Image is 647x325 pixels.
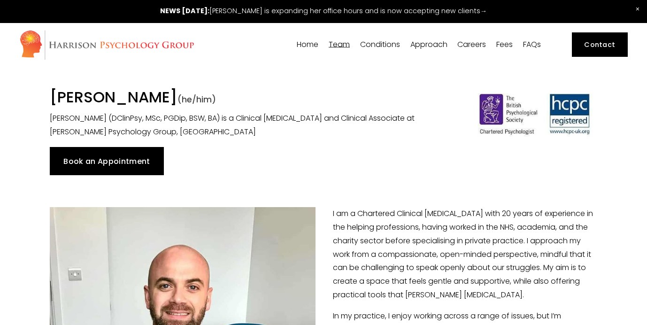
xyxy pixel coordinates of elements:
img: Harrison Psychology Group [19,30,194,60]
a: Careers [457,40,486,49]
a: Home [297,40,318,49]
span: Conditions [360,41,400,48]
a: Book an Appointment [50,147,164,175]
span: Approach [410,41,447,48]
p: [PERSON_NAME] (DClinPsy, MSc, PGDip, BSW, BA) is a Clinical [MEDICAL_DATA] and Clinical Associate... [50,112,456,139]
h1: [PERSON_NAME] [50,88,456,109]
a: folder dropdown [329,40,350,49]
a: folder dropdown [360,40,400,49]
a: folder dropdown [410,40,447,49]
a: FAQs [523,40,541,49]
a: Fees [496,40,513,49]
span: Team [329,41,350,48]
span: (he/him) [177,94,216,105]
a: Contact [572,32,628,57]
p: I am a Chartered Clinical [MEDICAL_DATA] with 20 years of experience in the helping professions, ... [50,207,597,302]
